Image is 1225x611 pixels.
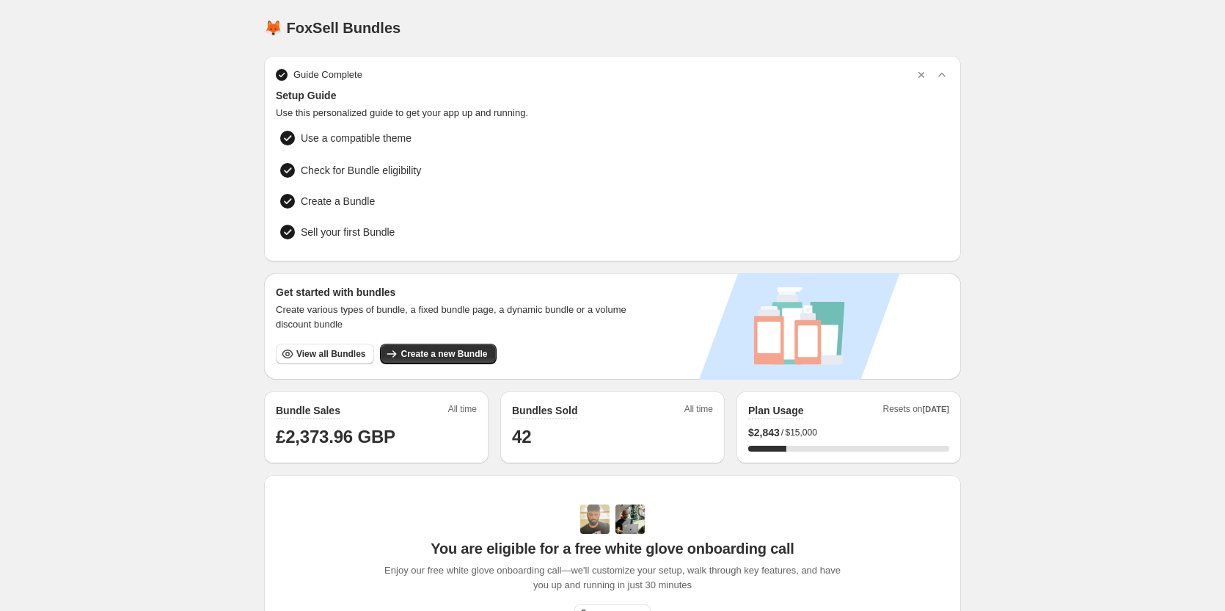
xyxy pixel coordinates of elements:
[923,405,949,413] span: [DATE]
[293,68,362,82] span: Guide Complete
[580,505,610,534] img: Adi
[883,403,950,419] span: Resets on
[512,425,713,449] h1: 42
[684,403,713,419] span: All time
[448,403,477,419] span: All time
[748,403,803,418] h2: Plan Usage
[785,427,816,438] span: $15,000
[401,348,487,360] span: Create a new Bundle
[301,163,421,178] span: Check for Bundle eligibility
[301,225,512,239] span: Sell your first Bundle
[512,403,577,418] h2: Bundles Sold
[748,425,780,440] span: $ 2,843
[431,540,794,557] span: You are eligible for a free white glove onboarding call
[276,106,949,120] span: Use this personalized guide to get your app up and running.
[301,131,850,145] span: Use a compatible theme
[276,425,477,449] h1: £2,373.96 GBP
[276,303,640,332] span: Create various types of bundle, a fixed bundle page, a dynamic bundle or a volume discount bundle
[296,348,365,360] span: View all Bundles
[377,563,849,593] span: Enjoy our free white glove onboarding call—we'll customize your setup, walk through key features,...
[276,344,374,364] button: View all Bundles
[264,19,401,37] h1: 🦊 FoxSell Bundles
[301,194,375,209] span: Create a Bundle
[276,403,340,418] h2: Bundle Sales
[380,344,496,364] button: Create a new Bundle
[276,285,640,300] h3: Get started with bundles
[276,88,949,103] span: Setup Guide
[748,425,949,440] div: /
[615,505,645,534] img: Prakhar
